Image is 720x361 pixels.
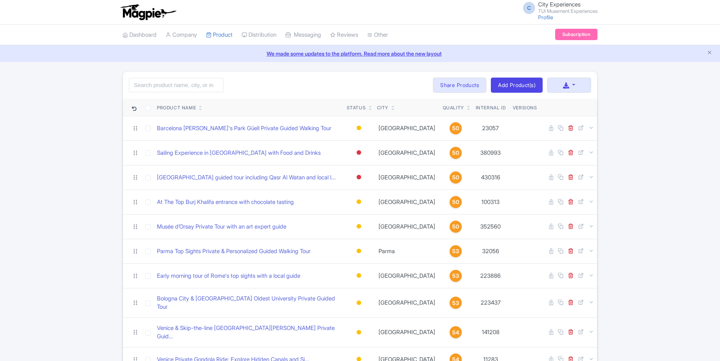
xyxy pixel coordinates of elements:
[129,78,223,92] input: Search product name, city, or interal id
[452,299,459,307] span: 53
[452,198,459,206] span: 50
[355,196,363,207] div: Building
[157,294,341,311] a: Bologna City & [GEOGRAPHIC_DATA] Oldest University Private Guided Tour
[286,25,321,45] a: Messaging
[707,49,712,58] button: Close announcement
[472,288,510,317] td: 223437
[355,147,363,158] div: Inactive
[452,149,459,157] span: 50
[374,116,440,140] td: [GEOGRAPHIC_DATA]
[347,104,366,111] div: Status
[472,140,510,165] td: 380993
[157,247,310,256] a: Parma Top Sights Private & Personalized Guided Walking Tour
[123,25,157,45] a: Dashboard
[472,165,510,190] td: 430316
[510,99,540,116] th: Versions
[157,272,300,280] a: Early morning tour of Rome's top sights with a local guide
[374,165,440,190] td: [GEOGRAPHIC_DATA]
[443,196,469,208] a: 50
[355,123,363,134] div: Building
[443,245,469,257] a: 53
[452,272,459,280] span: 53
[157,124,331,133] a: Barcelona [PERSON_NAME]'s Park Güell Private Guided Walking Tour
[443,147,469,159] a: 50
[355,270,363,281] div: Building
[377,104,388,111] div: City
[157,198,294,207] a: At The Top Burj Khalifa entrance with chocolate tasting
[443,326,469,338] a: 54
[157,324,341,341] a: Venice & Skip-the-line [GEOGRAPHIC_DATA][PERSON_NAME] Private Guid...
[355,327,363,338] div: Building
[523,2,535,14] span: C
[472,190,510,214] td: 100313
[443,171,469,184] a: 50
[374,190,440,214] td: [GEOGRAPHIC_DATA]
[355,246,363,257] div: Building
[443,270,469,282] a: 53
[374,214,440,239] td: [GEOGRAPHIC_DATA]
[443,297,469,309] a: 53
[330,25,358,45] a: Reviews
[374,140,440,165] td: [GEOGRAPHIC_DATA]
[5,50,715,58] a: We made some updates to the platform. Read more about the new layout
[538,9,597,14] small: TUI Musement Experiences
[157,104,196,111] div: Product Name
[443,104,464,111] div: Quality
[472,214,510,239] td: 352560
[452,247,459,255] span: 53
[355,297,363,308] div: Building
[367,25,388,45] a: Other
[157,173,336,182] a: [GEOGRAPHIC_DATA] guided tour including Qasr Al Watan and local l...
[157,223,286,231] a: Musée d’Orsay Private Tour with an art expert guide
[538,14,553,20] a: Profile
[555,29,597,40] a: Subscription
[518,2,597,14] a: C City Experiences TUI Musement Experiences
[443,221,469,233] a: 50
[157,149,321,157] a: Sailing Experience in [GEOGRAPHIC_DATA] with Food and Drinks
[452,223,459,231] span: 50
[472,317,510,347] td: 141208
[491,78,543,93] a: Add Product(s)
[355,221,363,232] div: Building
[472,99,510,116] th: Internal ID
[538,1,580,8] span: City Experiences
[452,328,459,337] span: 54
[374,288,440,317] td: [GEOGRAPHIC_DATA]
[374,263,440,288] td: [GEOGRAPHIC_DATA]
[472,263,510,288] td: 223886
[433,78,486,93] a: Share Products
[119,4,177,20] img: logo-ab69f6fb50320c5b225c76a69d11143b.png
[206,25,233,45] a: Product
[452,173,459,182] span: 50
[374,239,440,263] td: Parma
[452,124,459,132] span: 50
[166,25,197,45] a: Company
[443,122,469,134] a: 50
[472,239,510,263] td: 32056
[374,317,440,347] td: [GEOGRAPHIC_DATA]
[242,25,276,45] a: Distribution
[355,172,363,183] div: Inactive
[472,116,510,140] td: 23057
